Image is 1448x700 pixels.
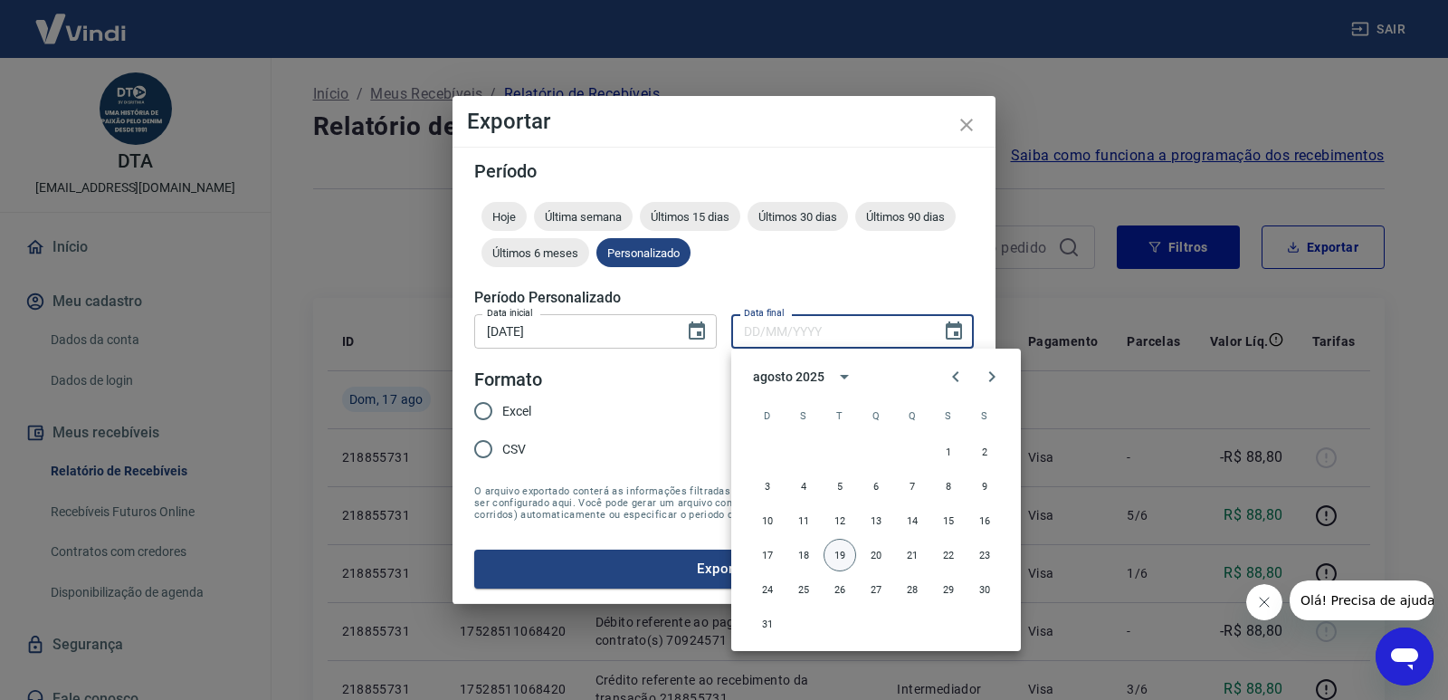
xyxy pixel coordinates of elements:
button: Next month [974,359,1010,395]
span: Últimos 90 dias [855,210,956,224]
span: quinta-feira [896,398,929,434]
button: 4 [787,470,820,503]
div: agosto 2025 [753,368,824,387]
button: 17 [751,539,784,571]
button: 24 [751,573,784,606]
span: CSV [502,440,526,459]
button: 10 [751,504,784,537]
button: 3 [751,470,784,503]
button: 18 [787,539,820,571]
button: 30 [968,573,1001,606]
button: Choose date [936,313,972,350]
button: 14 [896,504,929,537]
span: O arquivo exportado conterá as informações filtradas na tela anterior com exceção do período que ... [474,485,974,521]
button: 9 [968,470,1001,503]
button: calendar view is open, switch to year view [829,361,860,392]
button: 8 [932,470,965,503]
span: quarta-feira [860,398,892,434]
button: 1 [932,436,965,468]
button: 15 [932,504,965,537]
button: Choose date, selected date is 14 de ago de 2025 [679,313,715,350]
button: 31 [751,608,784,640]
span: segunda-feira [787,398,820,434]
button: 21 [896,539,929,571]
div: Personalizado [596,238,691,267]
span: Última semana [534,210,633,224]
button: 25 [787,573,820,606]
div: Últimos 30 dias [748,202,848,231]
button: 26 [824,573,856,606]
legend: Formato [474,367,542,393]
span: Hoje [481,210,527,224]
span: sábado [968,398,1001,434]
button: 11 [787,504,820,537]
button: 19 [824,539,856,571]
span: Últimos 30 dias [748,210,848,224]
span: Olá! Precisa de ajuda? [11,13,152,27]
button: 12 [824,504,856,537]
button: 22 [932,539,965,571]
div: Últimos 15 dias [640,202,740,231]
button: 16 [968,504,1001,537]
div: Últimos 6 meses [481,238,589,267]
button: Exportar [474,550,974,588]
button: Previous month [938,359,974,395]
span: Últimos 6 meses [481,246,589,260]
span: Excel [502,402,531,421]
button: close [945,103,988,147]
label: Data final [744,306,785,320]
button: 28 [896,573,929,606]
iframe: Mensagem da empresa [1290,580,1434,620]
span: domingo [751,398,784,434]
button: 27 [860,573,892,606]
button: 23 [968,539,1001,571]
span: sexta-feira [932,398,965,434]
button: 5 [824,470,856,503]
span: Personalizado [596,246,691,260]
input: DD/MM/YYYY [731,314,929,348]
span: Últimos 15 dias [640,210,740,224]
span: terça-feira [824,398,856,434]
button: 6 [860,470,892,503]
h5: Período [474,162,974,180]
button: 2 [968,436,1001,468]
div: Últimos 90 dias [855,202,956,231]
button: 20 [860,539,892,571]
input: DD/MM/YYYY [474,314,672,348]
iframe: Botão para abrir a janela de mensagens [1376,628,1434,686]
h4: Exportar [467,110,981,132]
button: 29 [932,573,965,606]
label: Data inicial [487,306,533,320]
button: 7 [896,470,929,503]
iframe: Fechar mensagem [1246,584,1282,620]
button: 13 [860,504,892,537]
h5: Período Personalizado [474,289,974,307]
div: Hoje [481,202,527,231]
div: Última semana [534,202,633,231]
